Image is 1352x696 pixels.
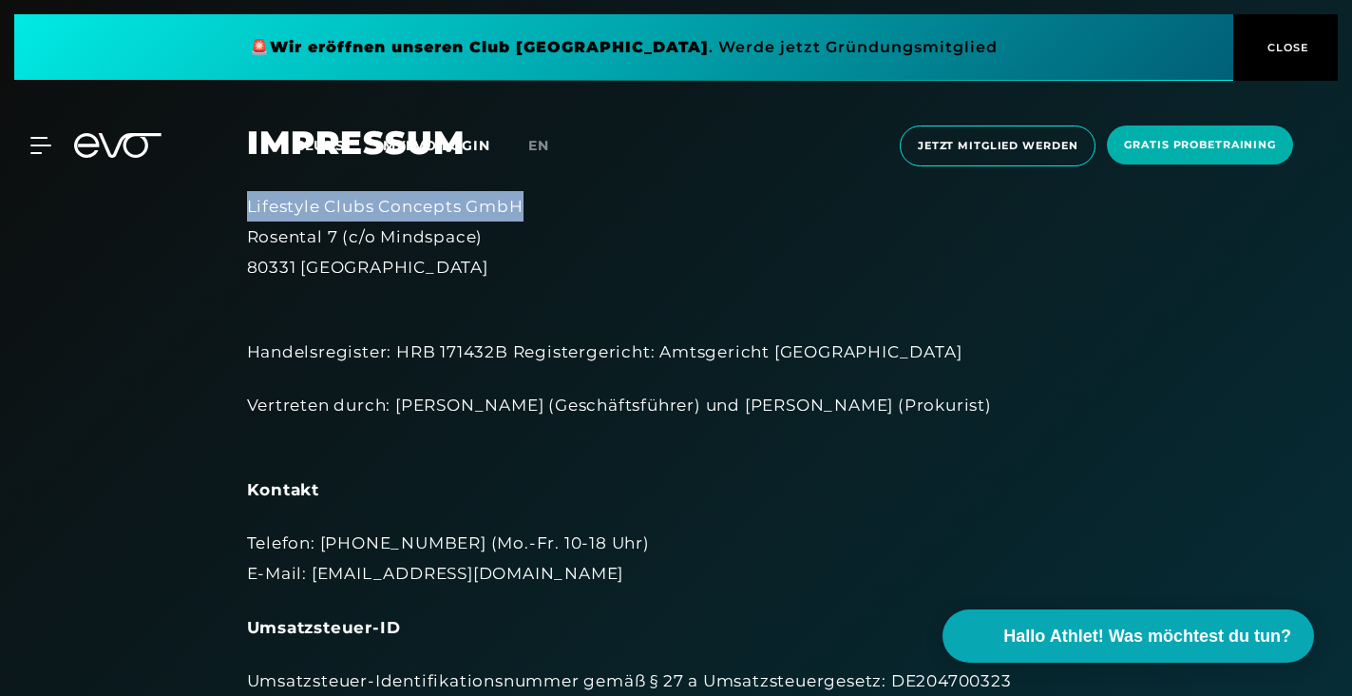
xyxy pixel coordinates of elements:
[247,618,401,637] strong: Umsatzsteuer-ID
[247,390,1106,452] div: Vertreten durch: [PERSON_NAME] (Geschäftsführer) und [PERSON_NAME] (Prokurist)
[1263,39,1309,56] span: CLOSE
[1003,624,1291,649] span: Hallo Athlet! Was möchtest du tun?
[247,666,1106,696] div: Umsatzsteuer-Identifikationsnummer gemäß § 27 a Umsatzsteuergesetz: DE204700323
[1101,126,1299,166] a: Gratis Probetraining
[1233,14,1338,81] button: CLOSE
[894,126,1101,166] a: Jetzt Mitglied werden
[247,191,1106,283] div: Lifestyle Clubs Concepts GmbH Rosental 7 (c/o Mindspace) 80331 [GEOGRAPHIC_DATA]
[247,528,1106,590] div: Telefon: [PHONE_NUMBER] (Mo.-Fr. 10-18 Uhr) E-Mail: [EMAIL_ADDRESS][DOMAIN_NAME]
[528,137,549,154] span: en
[295,137,345,154] span: Clubs
[918,138,1077,154] span: Jetzt Mitglied werden
[295,136,383,154] a: Clubs
[247,480,320,499] strong: Kontakt
[528,135,572,157] a: en
[383,137,490,154] a: MYEVO LOGIN
[943,609,1314,663] button: Hallo Athlet! Was möchtest du tun?
[1124,137,1276,153] span: Gratis Probetraining
[247,306,1106,368] div: Handelsregister: HRB 171432B Registergericht: Amtsgericht [GEOGRAPHIC_DATA]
